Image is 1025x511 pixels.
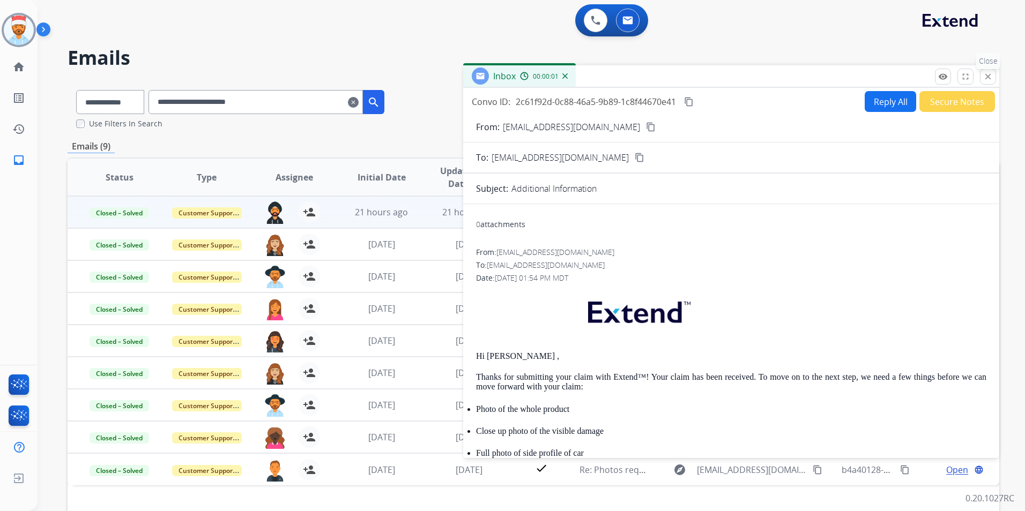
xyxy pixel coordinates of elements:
[264,201,286,224] img: agent-avatar
[476,121,500,133] p: From:
[813,465,822,475] mat-icon: content_copy
[172,207,242,219] span: Customer Support
[172,336,242,347] span: Customer Support
[535,462,548,475] mat-icon: check
[172,304,242,315] span: Customer Support
[90,336,149,347] span: Closed – Solved
[976,53,1000,69] p: Close
[172,465,242,476] span: Customer Support
[4,15,34,45] img: avatar
[476,426,986,436] p: Close up photo of the visible damage
[865,91,916,112] button: Reply All
[12,61,25,73] mat-icon: home
[303,399,316,411] mat-icon: person_add
[476,404,986,414] p: Photo of the whole product
[355,206,408,218] span: 21 hours ago
[516,96,676,108] span: 2c61f92d-0c88-46a5-9b89-1c8f44670e41
[90,432,149,444] span: Closed – Solved
[456,335,482,347] span: [DATE]
[264,362,286,385] img: agent-avatar
[264,298,286,320] img: agent-avatar
[368,238,395,250] span: [DATE]
[503,121,640,133] p: [EMAIL_ADDRESS][DOMAIN_NAME]
[580,464,749,476] span: Re: Photos required for your Extend claim
[68,140,115,153] p: Emails (9)
[938,72,948,81] mat-icon: remove_red_eye
[980,69,996,85] button: Close
[106,171,133,184] span: Status
[434,164,482,190] span: Updated Date
[172,432,242,444] span: Customer Support
[456,464,482,476] span: [DATE]
[697,463,807,476] span: [EMAIL_ADDRESS][DOMAIN_NAME]
[172,272,242,283] span: Customer Support
[12,92,25,104] mat-icon: list_alt
[495,273,568,283] span: [DATE] 01:54 PM MDT
[476,247,986,258] div: From:
[476,273,986,283] div: Date:
[456,399,482,411] span: [DATE]
[456,303,482,314] span: [DATE]
[476,182,508,195] p: Subject:
[368,270,395,282] span: [DATE]
[303,463,316,476] mat-icon: person_add
[368,399,395,411] span: [DATE]
[442,206,495,218] span: 21 hours ago
[476,260,986,270] div: To:
[496,247,614,257] span: [EMAIL_ADDRESS][DOMAIN_NAME]
[965,492,1014,505] p: 0.20.1027RC
[472,95,510,108] p: Convo ID:
[493,70,516,82] span: Inbox
[197,171,217,184] span: Type
[90,400,149,411] span: Closed – Solved
[635,153,644,162] mat-icon: content_copy
[476,219,480,229] span: 0
[68,47,999,69] h2: Emails
[90,368,149,379] span: Closed – Solved
[172,239,242,251] span: Customer Support
[575,289,701,331] img: extend.png
[511,182,597,195] p: Additional Information
[172,400,242,411] span: Customer Support
[12,123,25,136] mat-icon: history
[303,431,316,444] mat-icon: person_add
[919,91,995,112] button: Secure Notes
[961,72,970,81] mat-icon: fullscreen
[348,96,359,109] mat-icon: clear
[264,234,286,256] img: agent-avatar
[172,368,242,379] span: Customer Support
[456,431,482,443] span: [DATE]
[303,334,316,347] mat-icon: person_add
[12,154,25,167] mat-icon: inbox
[303,302,316,315] mat-icon: person_add
[90,465,149,476] span: Closed – Solved
[368,431,395,443] span: [DATE]
[264,394,286,417] img: agent-avatar
[476,372,986,392] p: Thanks for submitting your claim with Extend™! Your claim has been received. To move on to the ne...
[946,463,968,476] span: Open
[487,260,605,270] span: [EMAIL_ADDRESS][DOMAIN_NAME]
[368,464,395,476] span: [DATE]
[842,464,1004,476] span: b4a40128-cf2a-4192-ac49-09b631b28bef
[368,335,395,347] span: [DATE]
[456,238,482,250] span: [DATE]
[303,238,316,251] mat-icon: person_add
[303,206,316,219] mat-icon: person_add
[276,171,313,184] span: Assignee
[303,270,316,283] mat-icon: person_add
[264,459,286,482] img: agent-avatar
[974,465,984,475] mat-icon: language
[900,465,910,475] mat-icon: content_copy
[90,272,149,283] span: Closed – Solved
[264,330,286,352] img: agent-avatar
[456,270,482,282] span: [DATE]
[476,151,488,164] p: To:
[368,367,395,379] span: [DATE]
[358,171,406,184] span: Initial Date
[684,97,694,107] mat-icon: content_copy
[367,96,380,109] mat-icon: search
[492,151,629,164] span: [EMAIL_ADDRESS][DOMAIN_NAME]
[90,207,149,219] span: Closed – Solved
[533,72,559,81] span: 00:00:01
[89,118,162,129] label: Use Filters In Search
